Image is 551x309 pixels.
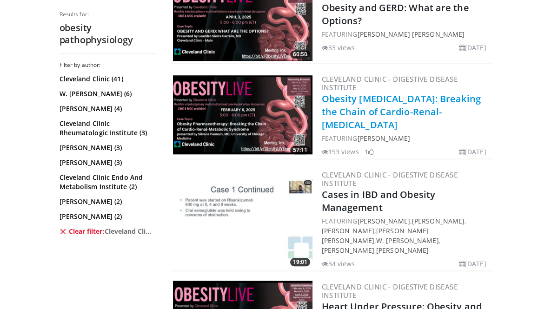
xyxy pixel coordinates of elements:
div: FEATURING , , , , , , [322,216,490,255]
a: Cleveland Clinic - Digestive Disease Institute [322,74,458,92]
a: [PERSON_NAME] (3) [60,158,155,167]
div: FEATURING [322,29,490,39]
a: [PERSON_NAME] [322,226,374,235]
h2: obesity pathophysiology [60,22,157,46]
a: [PERSON_NAME] [357,217,410,225]
a: Cleveland Clinic Endo And Metabolism Institute (2) [60,173,155,191]
img: f4de4b61-d8c3-4831-b710-3385a0e9b7bf.300x170_q85_crop-smart_upscale.jpg [173,179,312,258]
li: 33 views [322,43,355,53]
li: 1 [365,147,374,157]
p: Results for: [60,11,157,18]
a: [PERSON_NAME] (3) [60,143,155,152]
div: FEATURING [322,133,490,143]
a: Cleveland Clinic (41) [60,74,155,84]
li: [DATE] [459,43,486,53]
a: [PERSON_NAME] [PERSON_NAME] [357,30,465,39]
a: [PERSON_NAME] (4) [60,104,155,113]
li: 153 views [322,147,359,157]
a: 57:11 [173,75,312,154]
a: Cleveland Clinic - Digestive Disease Institute [322,282,458,300]
img: 94a3408d-958a-480b-a721-a806d526cb0d.png.300x170_q85_crop-smart_upscale.png [173,75,312,154]
a: 19:01 [173,179,312,258]
a: W. [PERSON_NAME] (6) [60,89,155,99]
a: Obesity [MEDICAL_DATA]: Breaking the Chain of Cardio-Renal-[MEDICAL_DATA] [322,92,481,131]
a: Obesity and GERD: What are the Options? [322,1,469,27]
a: [PERSON_NAME] [412,217,465,225]
li: [DATE] [459,259,486,269]
a: Cases in IBD and Obesity Management [322,188,435,214]
a: [PERSON_NAME] [322,246,374,255]
span: 57:11 [290,146,310,154]
h3: Filter by author: [60,61,157,69]
li: 34 views [322,259,355,269]
a: [PERSON_NAME] (2) [60,197,155,206]
a: [PERSON_NAME] (2) [60,212,155,221]
a: Cleveland Clinic Rheumatologic Institute (3) [60,119,155,138]
span: 19:01 [290,258,310,266]
li: [DATE] [459,147,486,157]
span: 60:50 [290,50,310,59]
a: W. [PERSON_NAME] [376,236,439,245]
a: Cleveland Clinic - Digestive Disease Institute [322,170,458,188]
span: Cleveland Clinic [105,227,155,236]
a: [PERSON_NAME] [357,134,410,143]
a: [PERSON_NAME] [376,246,429,255]
a: Clear filter:Cleveland Clinic [60,227,155,236]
